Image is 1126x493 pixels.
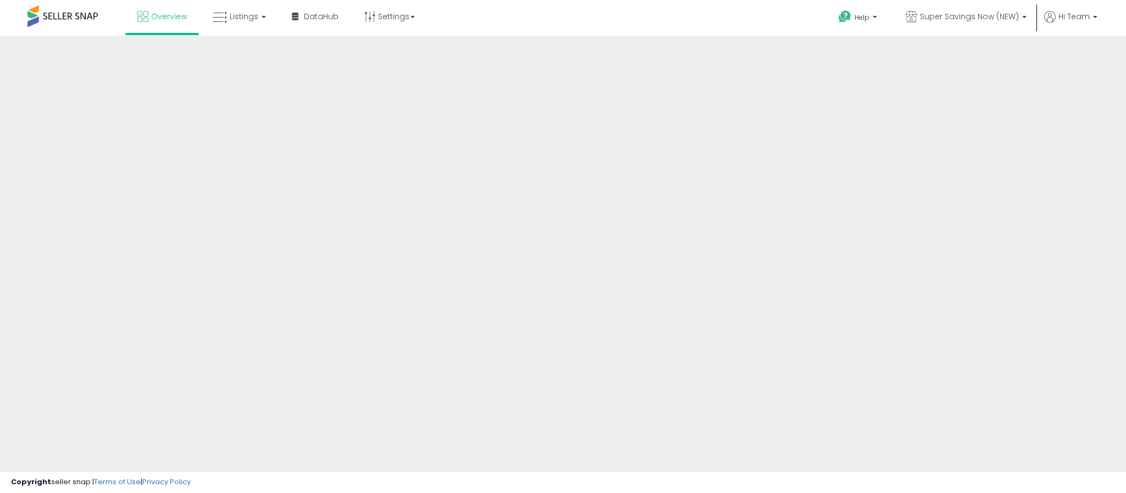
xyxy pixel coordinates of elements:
a: Terms of Use [94,477,141,487]
span: Hi Team [1058,11,1090,22]
i: Get Help [838,10,852,24]
span: DataHub [304,11,339,22]
a: Hi Team [1044,11,1097,36]
a: Help [830,2,888,36]
span: Listings [230,11,258,22]
strong: Copyright [11,477,51,487]
span: Super Savings Now (NEW) [920,11,1019,22]
span: Help [855,13,869,22]
span: Overview [151,11,187,22]
a: Privacy Policy [142,477,191,487]
div: seller snap | | [11,477,191,488]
